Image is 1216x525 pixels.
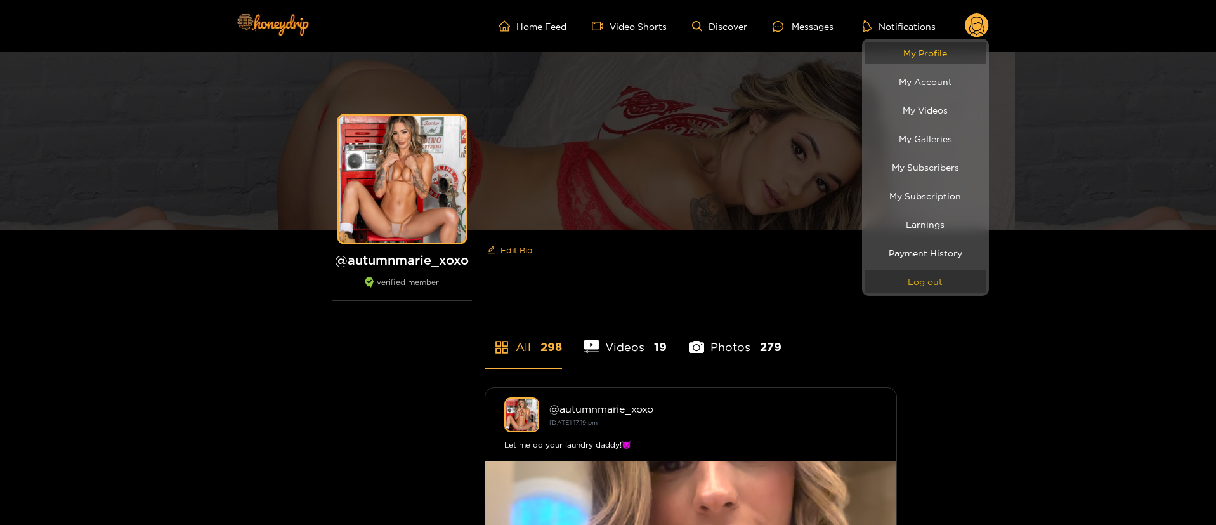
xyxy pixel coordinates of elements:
[865,213,986,236] a: Earnings
[865,128,986,150] a: My Galleries
[865,242,986,264] a: Payment History
[865,42,986,64] a: My Profile
[865,185,986,207] a: My Subscription
[865,270,986,293] button: Log out
[865,99,986,121] a: My Videos
[865,156,986,178] a: My Subscribers
[865,70,986,93] a: My Account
